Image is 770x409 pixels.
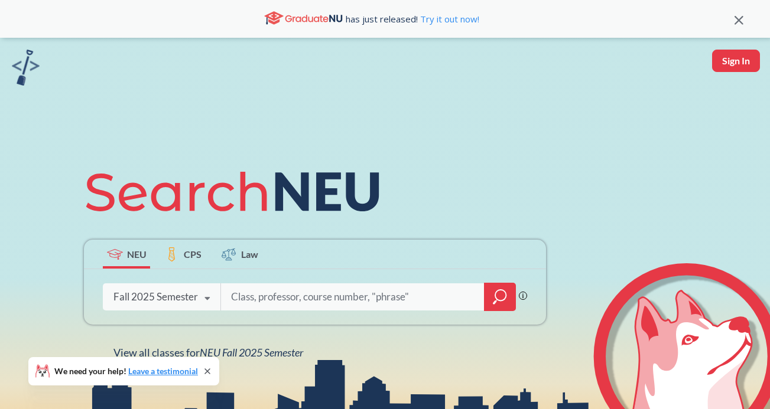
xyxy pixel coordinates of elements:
input: Class, professor, course number, "phrase" [230,284,476,309]
a: Leave a testimonial [128,366,198,376]
span: CPS [184,247,202,261]
svg: magnifying glass [493,289,507,305]
img: sandbox logo [12,50,40,86]
span: View all classes for [113,346,303,359]
span: NEU Fall 2025 Semester [200,346,303,359]
span: NEU [127,247,147,261]
a: sandbox logo [12,50,40,89]
div: magnifying glass [484,283,516,311]
span: has just released! [346,12,479,25]
div: Fall 2025 Semester [113,290,198,303]
span: Law [241,247,258,261]
a: Try it out now! [418,13,479,25]
button: Sign In [712,50,760,72]
span: We need your help! [54,367,198,375]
